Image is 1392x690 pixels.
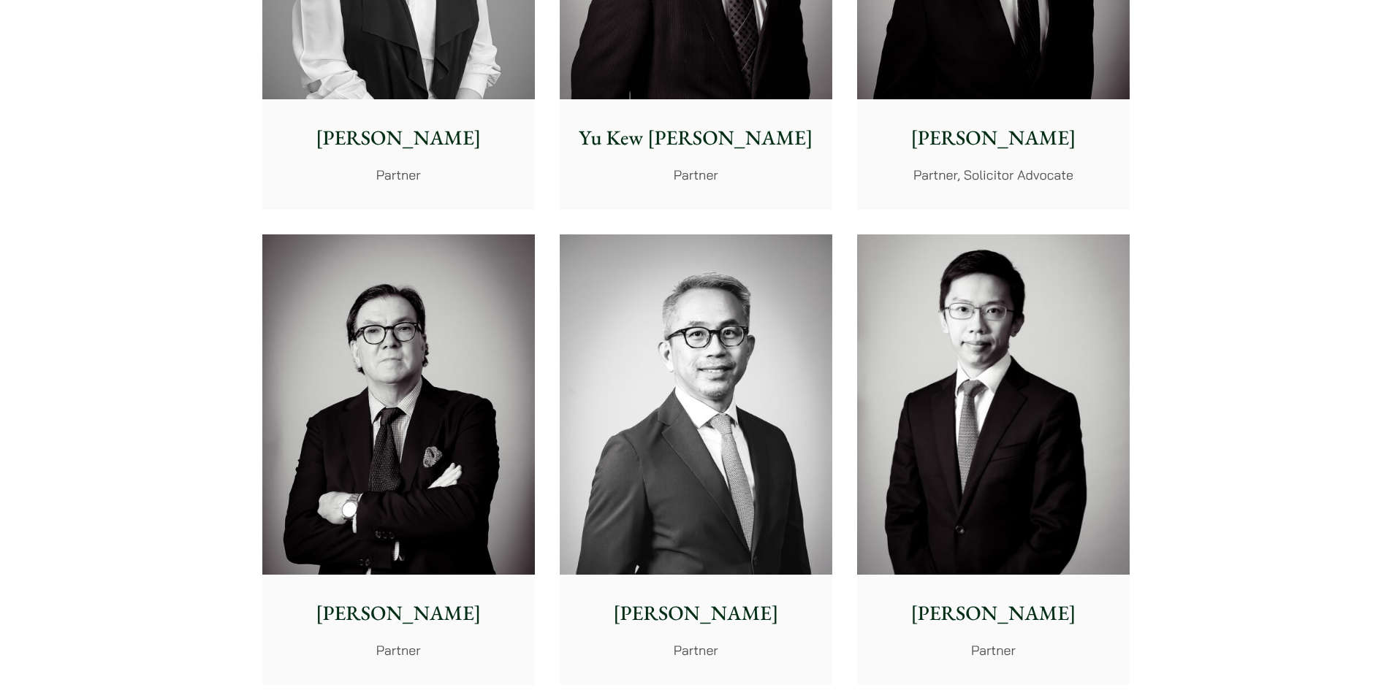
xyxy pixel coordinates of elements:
[869,123,1118,153] p: [PERSON_NAME]
[857,234,1130,686] a: Henry Ma photo [PERSON_NAME] Partner
[571,165,821,185] p: Partner
[262,234,535,686] a: [PERSON_NAME] Partner
[571,640,821,660] p: Partner
[869,598,1118,629] p: [PERSON_NAME]
[869,165,1118,185] p: Partner, Solicitor Advocate
[571,123,821,153] p: Yu Kew [PERSON_NAME]
[560,234,832,686] a: [PERSON_NAME] Partner
[274,640,523,660] p: Partner
[274,123,523,153] p: [PERSON_NAME]
[274,598,523,629] p: [PERSON_NAME]
[274,165,523,185] p: Partner
[869,640,1118,660] p: Partner
[571,598,821,629] p: [PERSON_NAME]
[857,234,1130,575] img: Henry Ma photo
